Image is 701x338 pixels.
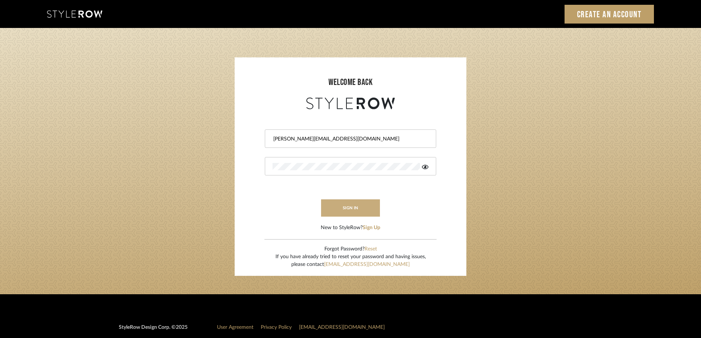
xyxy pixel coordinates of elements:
a: [EMAIL_ADDRESS][DOMAIN_NAME] [324,262,410,267]
div: StyleRow Design Corp. ©2025 [119,324,188,337]
a: Privacy Policy [261,325,292,330]
input: Email Address [273,135,427,143]
div: If you have already tried to reset your password and having issues, please contact [275,253,426,268]
div: welcome back [242,76,459,89]
div: New to StyleRow? [321,224,380,232]
a: [EMAIL_ADDRESS][DOMAIN_NAME] [299,325,385,330]
button: sign in [321,199,380,217]
a: User Agreement [217,325,253,330]
div: Forgot Password? [275,245,426,253]
a: Create an Account [565,5,654,24]
button: Sign Up [363,224,380,232]
button: Reset [364,245,377,253]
